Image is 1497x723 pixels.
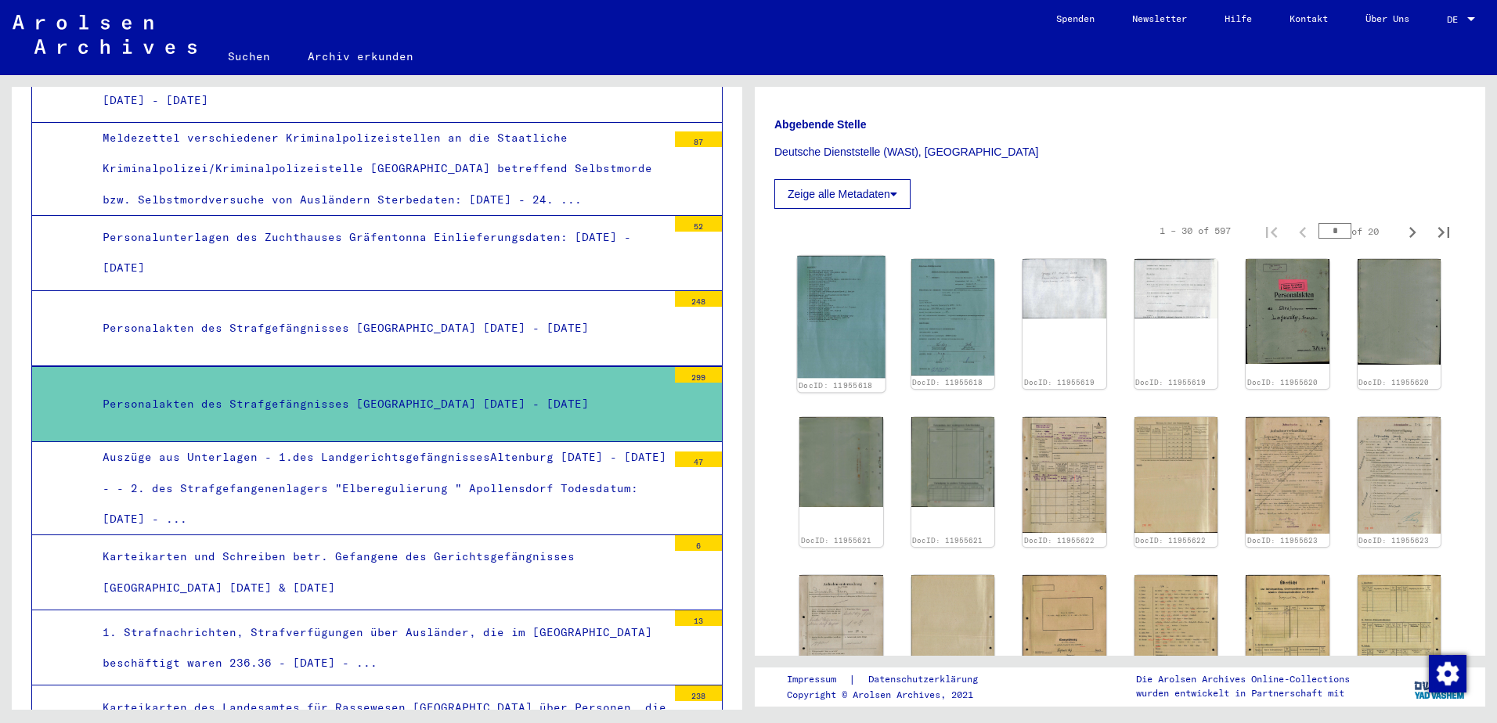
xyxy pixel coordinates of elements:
div: 6 [675,535,722,551]
img: 002.jpg [1358,259,1441,365]
a: DocID: 11955621 [801,536,871,545]
div: 1 – 30 of 597 [1160,224,1231,238]
p: wurden entwickelt in Partnerschaft mit [1136,686,1350,700]
div: 52 [675,216,722,232]
div: Karteikarten und Schreiben betr. Gefangene des Gerichtsgefängnisses [GEOGRAPHIC_DATA] [DATE] & [D... [91,541,667,602]
img: yv_logo.png [1411,667,1470,706]
a: Archiv erkunden [289,38,432,75]
div: of 20 [1318,224,1397,239]
img: 002.jpg [1134,259,1218,318]
a: DocID: 11955621 [912,536,983,545]
a: Datenschutzerklärung [856,671,997,688]
img: 001.jpg [1246,575,1329,691]
img: Zustimmung ändern [1429,655,1466,692]
div: Personalunterlagen des Zuchthauses Gräfentonna Einlieferungsdaten: [DATE] - [DATE] [91,222,667,283]
div: 238 [675,685,722,701]
img: 002.jpg [1358,417,1441,534]
a: DocID: 11955618 [912,378,983,387]
div: 47 [675,451,722,467]
button: Next page [1397,215,1428,246]
span: DE [1447,14,1464,25]
img: 002.jpg [911,575,995,691]
button: Last page [1428,215,1459,246]
img: 001.jpg [797,256,885,379]
a: DocID: 11955622 [1135,536,1206,545]
b: Abgebende Stelle [774,118,866,131]
p: Die Arolsen Archives Online-Collections [1136,672,1350,686]
img: 001.jpg [1246,417,1329,534]
a: DocID: 11955623 [1247,536,1318,545]
a: DocID: 11955620 [1358,378,1429,387]
p: Copyright © Arolsen Archives, 2021 [787,688,997,702]
img: Arolsen_neg.svg [13,15,197,54]
img: 001.jpg [1246,259,1329,364]
img: 001.jpg [1023,575,1106,692]
img: 002.jpg [911,259,995,375]
a: DocID: 11955620 [1247,378,1318,387]
a: DocID: 11955619 [1024,378,1095,387]
img: 001.jpg [799,417,883,507]
div: 87 [675,131,722,147]
img: 002.jpg [911,417,995,507]
img: 001.jpg [1023,259,1106,318]
img: 002.jpg [1358,575,1441,690]
div: 13 [675,610,722,626]
a: Impressum [787,671,849,688]
div: Meldezettel verschiedener Kriminalpolizeistellen an die Staatliche Kriminalpolizei/Kriminalpolize... [91,123,667,215]
div: Personalakten des Strafgefängnisses [GEOGRAPHIC_DATA] [DATE] - [DATE] [91,313,667,344]
div: Personalakten des Strafgefängnisses [GEOGRAPHIC_DATA] [DATE] - [DATE] [91,389,667,419]
p: Deutsche Dienststelle (WASt), [GEOGRAPHIC_DATA] [774,144,1466,160]
div: 248 [675,291,722,307]
div: Auszüge aus Unterlagen - 1.des LandgerichtsgefängnissesAltenburg [DATE] - [DATE] - - 2. des Straf... [91,442,667,534]
img: 001.jpg [799,575,883,691]
button: First page [1256,215,1287,246]
a: DocID: 11955619 [1135,378,1206,387]
button: Zeige alle Metadaten [774,179,911,209]
div: Zustimmung ändern [1428,654,1466,692]
div: 1. Strafnachrichten, Strafverfügungen über Ausländer, die im [GEOGRAPHIC_DATA] beschäftigt waren ... [91,617,667,678]
div: | [787,671,997,688]
img: 002.jpg [1134,575,1218,692]
a: Suchen [209,38,289,75]
a: DocID: 11955622 [1024,536,1095,545]
a: DocID: 11955618 [799,381,872,390]
div: 299 [675,367,722,383]
img: 001.jpg [1023,417,1106,533]
img: 002.jpg [1134,417,1218,532]
button: Previous page [1287,215,1318,246]
a: DocID: 11955623 [1358,536,1429,545]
